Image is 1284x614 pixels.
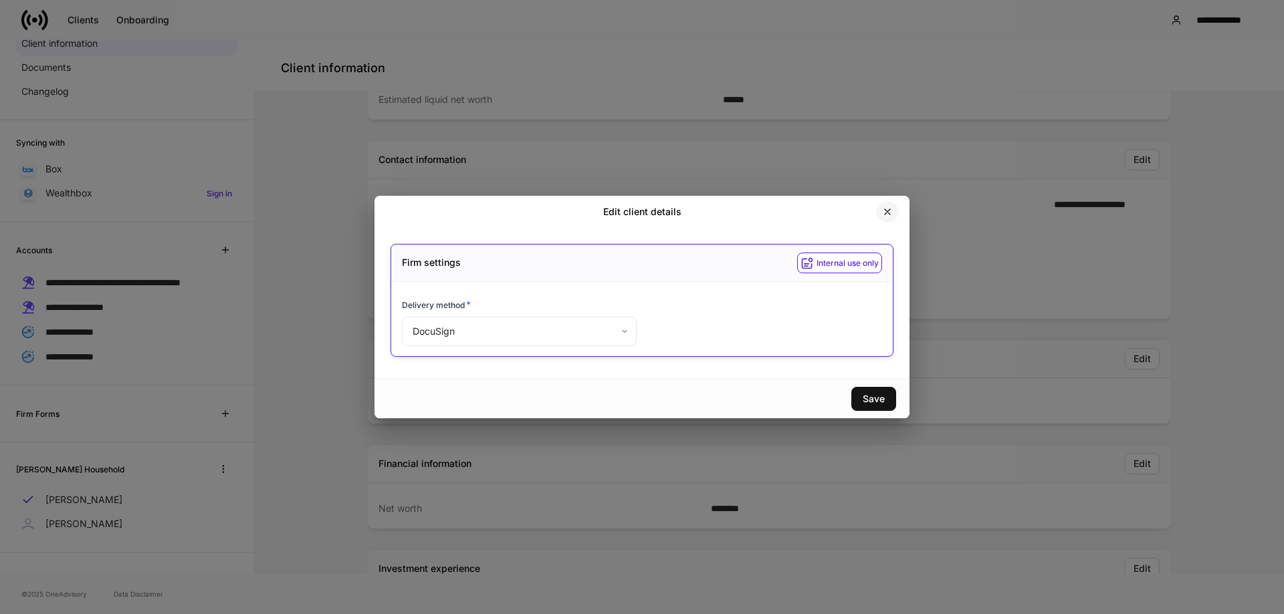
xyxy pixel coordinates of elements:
[817,257,879,269] h6: Internal use only
[851,387,896,411] button: Save
[402,256,461,269] h5: Firm settings
[603,205,681,218] h2: Edit client details
[863,394,885,404] div: Save
[402,298,471,311] h6: Delivery method
[402,317,636,346] div: DocuSign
